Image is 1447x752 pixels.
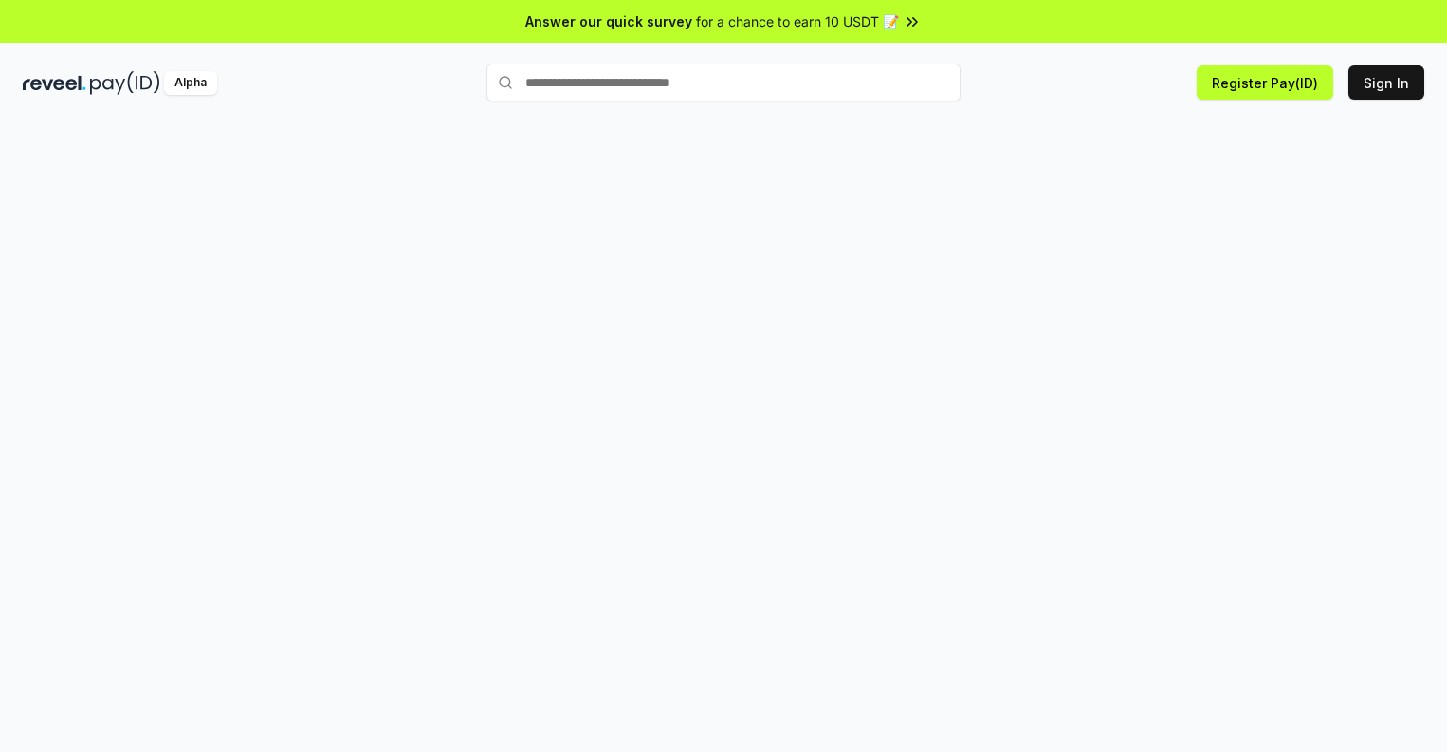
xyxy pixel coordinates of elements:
[1197,65,1333,100] button: Register Pay(ID)
[164,71,217,95] div: Alpha
[696,11,899,31] span: for a chance to earn 10 USDT 📝
[90,71,160,95] img: pay_id
[1348,65,1424,100] button: Sign In
[525,11,692,31] span: Answer our quick survey
[23,71,86,95] img: reveel_dark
